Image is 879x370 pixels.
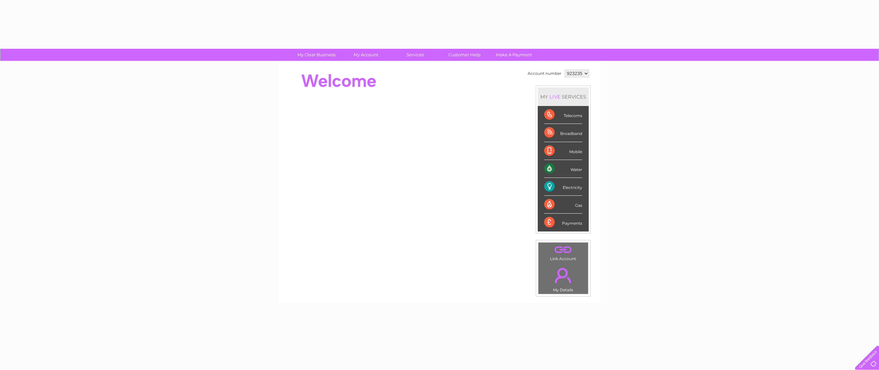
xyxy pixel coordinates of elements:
[438,49,491,61] a: Customer Help
[544,178,582,196] div: Electricity
[388,49,442,61] a: Services
[538,262,588,294] td: My Details
[538,242,588,263] td: Link Account
[544,160,582,178] div: Water
[339,49,393,61] a: My Account
[540,244,586,256] a: .
[290,49,343,61] a: My Clear Business
[544,214,582,231] div: Payments
[544,196,582,214] div: Gas
[544,106,582,124] div: Telecoms
[538,87,589,106] div: MY SERVICES
[487,49,541,61] a: Make A Payment
[544,142,582,160] div: Mobile
[548,94,562,100] div: LIVE
[526,68,563,79] td: Account number
[544,124,582,142] div: Broadband
[540,264,586,287] a: .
